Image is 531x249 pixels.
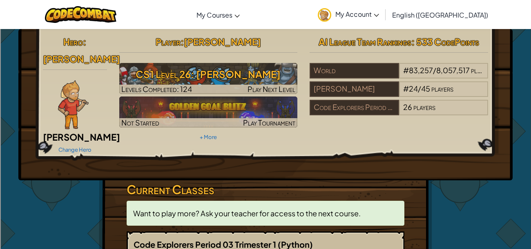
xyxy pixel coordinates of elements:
[119,63,298,94] a: Play Next Level
[335,10,379,18] span: My Account
[392,11,488,19] span: English ([GEOGRAPHIC_DATA])
[196,11,232,19] span: My Courses
[119,65,298,83] h3: CS1 Level 26: [PERSON_NAME]
[314,2,383,27] a: My Account
[192,4,244,26] a: My Courses
[388,4,492,26] a: English ([GEOGRAPHIC_DATA])
[318,8,331,22] img: avatar
[45,6,116,23] img: CodeCombat logo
